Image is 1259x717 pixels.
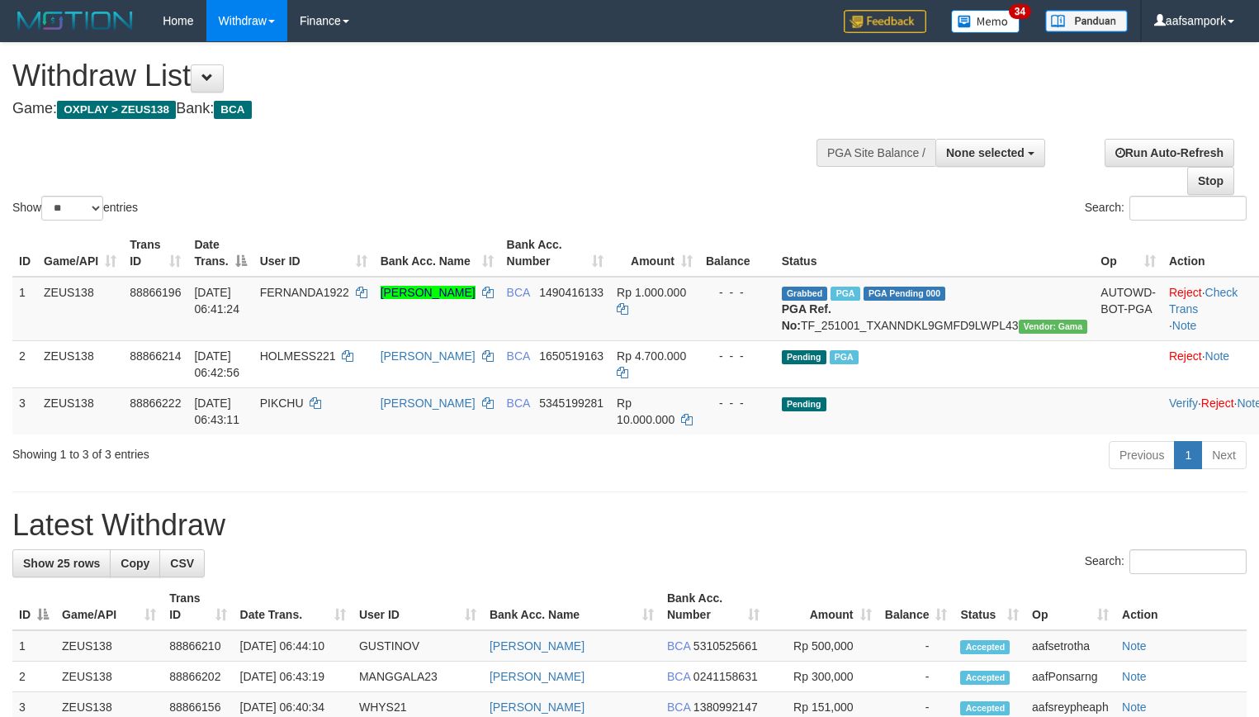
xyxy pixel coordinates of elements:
span: Copy [121,557,149,570]
span: 88866196 [130,286,181,299]
span: BCA [214,101,251,119]
span: None selected [946,146,1025,159]
span: 88866222 [130,396,181,410]
td: - [878,662,954,692]
th: Op: activate to sort column ascending [1094,230,1162,277]
a: [PERSON_NAME] [490,639,585,653]
th: Amount: activate to sort column ascending [766,583,878,630]
div: Showing 1 to 3 of 3 entries [12,439,512,463]
a: [PERSON_NAME] [381,349,476,363]
th: ID [12,230,37,277]
span: Copy 0241158631 to clipboard [693,670,758,683]
img: Button%20Memo.svg [951,10,1020,33]
td: 2 [12,340,37,387]
span: Rp 10.000.000 [617,396,674,426]
a: 1 [1174,441,1202,469]
a: Reject [1169,286,1202,299]
td: 1 [12,277,37,341]
a: Next [1201,441,1247,469]
a: Reject [1201,396,1234,410]
th: User ID: activate to sort column ascending [253,230,374,277]
th: Game/API: activate to sort column ascending [55,583,163,630]
select: Showentries [41,196,103,221]
span: 34 [1009,4,1031,19]
a: Note [1172,319,1197,332]
a: Note [1122,700,1147,714]
span: PGA Pending [864,287,946,301]
span: [DATE] 06:41:24 [194,286,239,316]
th: Game/API: activate to sort column ascending [37,230,123,277]
th: Bank Acc. Number: activate to sort column ascending [500,230,611,277]
td: 3 [12,387,37,434]
span: Copy 1380992147 to clipboard [693,700,758,714]
td: AUTOWD-BOT-PGA [1094,277,1162,341]
b: PGA Ref. No: [782,302,831,332]
th: Trans ID: activate to sort column ascending [123,230,187,277]
th: Op: activate to sort column ascending [1025,583,1115,630]
span: Rp 1.000.000 [617,286,686,299]
span: [DATE] 06:43:11 [194,396,239,426]
input: Search: [1129,549,1247,574]
span: CSV [170,557,194,570]
a: [PERSON_NAME] [490,670,585,683]
span: Grabbed [782,287,828,301]
a: [PERSON_NAME] [490,700,585,714]
a: [PERSON_NAME] [381,286,476,299]
a: Reject [1169,349,1202,363]
span: FERNANDA1922 [260,286,349,299]
td: [DATE] 06:44:10 [234,630,353,662]
th: Balance: activate to sort column ascending [878,583,954,630]
td: [DATE] 06:43:19 [234,662,353,692]
span: Rp 4.700.000 [617,349,686,363]
td: MANGGALA23 [353,662,483,692]
th: Balance [699,230,775,277]
th: Bank Acc. Name: activate to sort column ascending [374,230,500,277]
th: Trans ID: activate to sort column ascending [163,583,233,630]
div: PGA Site Balance / [816,139,935,167]
span: BCA [667,670,690,683]
th: Date Trans.: activate to sort column descending [187,230,253,277]
a: Previous [1109,441,1175,469]
img: panduan.png [1045,10,1128,32]
a: Note [1122,639,1147,653]
td: 1 [12,630,55,662]
label: Search: [1085,549,1247,574]
th: Bank Acc. Name: activate to sort column ascending [483,583,660,630]
span: Copy 5345199281 to clipboard [539,396,603,410]
label: Search: [1085,196,1247,221]
input: Search: [1129,196,1247,221]
h1: Latest Withdraw [12,509,1247,542]
td: ZEUS138 [37,277,123,341]
td: TF_251001_TXANNDKL9GMFD9LWPL43 [775,277,1095,341]
span: Accepted [960,640,1010,654]
td: GUSTINOV [353,630,483,662]
div: - - - [706,395,769,411]
th: Action [1115,583,1247,630]
span: BCA [667,639,690,653]
a: Verify [1169,396,1198,410]
span: 88866214 [130,349,181,363]
td: ZEUS138 [55,630,163,662]
span: BCA [507,396,530,410]
th: Status [775,230,1095,277]
td: 88866202 [163,662,233,692]
th: Bank Acc. Number: activate to sort column ascending [660,583,766,630]
span: Accepted [960,671,1010,685]
img: Feedback.jpg [844,10,926,33]
span: Show 25 rows [23,557,100,570]
a: CSV [159,549,205,577]
span: BCA [667,700,690,714]
span: Vendor URL: https://trx31.1velocity.biz [1019,320,1088,334]
span: Pending [782,350,826,364]
span: PIKCHU [260,396,304,410]
a: Show 25 rows [12,549,111,577]
td: 88866210 [163,630,233,662]
td: Rp 500,000 [766,630,878,662]
th: ID: activate to sort column descending [12,583,55,630]
a: Check Trans [1169,286,1238,316]
span: Marked by aafsreyleap [831,287,859,301]
a: Stop [1187,167,1234,195]
td: 2 [12,662,55,692]
a: [PERSON_NAME] [381,396,476,410]
td: aafsetrotha [1025,630,1115,662]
